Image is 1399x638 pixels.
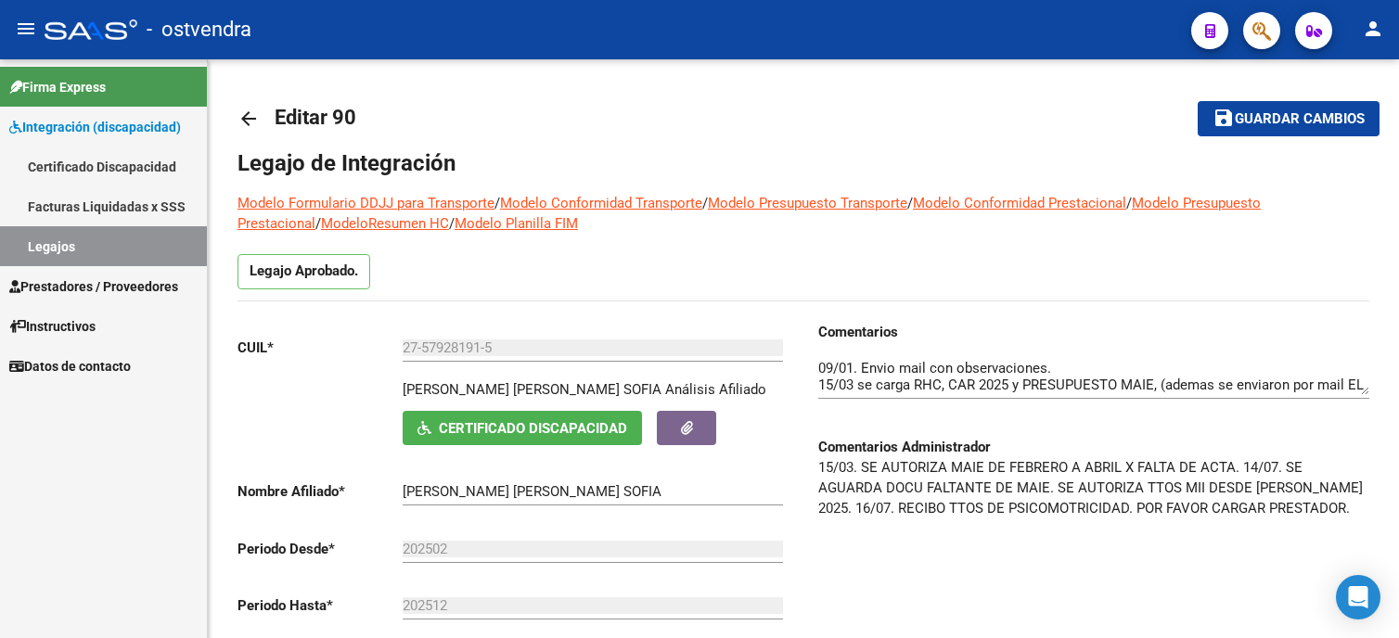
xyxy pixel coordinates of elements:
[237,338,403,358] p: CUIL
[1235,111,1365,128] span: Guardar cambios
[818,437,1369,457] h3: Comentarios Administrador
[818,457,1369,518] p: 15/03. SE AUTORIZA MAIE DE FEBRERO A ABRIL X FALTA DE ACTA. 14/07. SE AGUARDA DOCU FALTANTE DE MA...
[1362,18,1384,40] mat-icon: person
[321,215,449,232] a: ModeloResumen HC
[9,356,131,376] span: Datos de contacto
[9,316,96,337] span: Instructivos
[15,18,37,40] mat-icon: menu
[237,195,494,211] a: Modelo Formulario DDJJ para Transporte
[237,108,260,130] mat-icon: arrow_back
[9,117,181,137] span: Integración (discapacidad)
[403,379,661,400] p: [PERSON_NAME] [PERSON_NAME] SOFIA
[9,276,178,297] span: Prestadores / Proveedores
[913,195,1126,211] a: Modelo Conformidad Prestacional
[237,539,403,559] p: Periodo Desde
[147,9,251,50] span: - ostvendra
[708,195,907,211] a: Modelo Presupuesto Transporte
[9,77,106,97] span: Firma Express
[455,215,578,232] a: Modelo Planilla FIM
[275,106,356,129] span: Editar 90
[403,411,642,445] button: Certificado Discapacidad
[500,195,702,211] a: Modelo Conformidad Transporte
[1213,107,1235,129] mat-icon: save
[237,481,403,502] p: Nombre Afiliado
[1198,101,1380,135] button: Guardar cambios
[237,148,1369,178] h1: Legajo de Integración
[665,379,766,400] div: Análisis Afiliado
[439,420,627,437] span: Certificado Discapacidad
[818,322,1369,342] h3: Comentarios
[237,595,403,616] p: Periodo Hasta
[1336,575,1380,619] div: Open Intercom Messenger
[237,254,370,289] p: Legajo Aprobado.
